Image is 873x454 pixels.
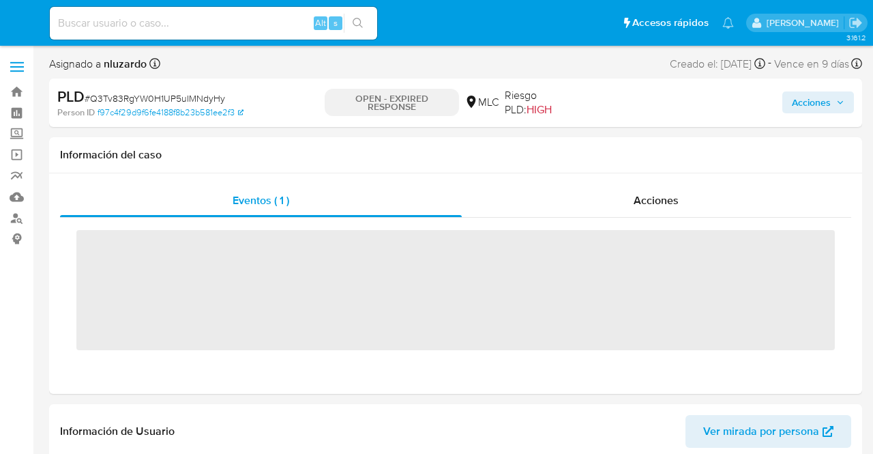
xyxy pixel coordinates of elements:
p: nicolas.luzardo@mercadolibre.com [767,16,844,29]
p: OPEN - EXPIRED RESPONSE [325,89,459,116]
span: Vence en 9 días [774,57,849,72]
span: - [768,55,771,73]
a: f97c4f29d9f6fe4188f8b23b581ee2f3 [98,107,243,119]
span: Riesgo PLD: [505,88,587,117]
input: Buscar usuario o caso... [50,14,377,32]
button: Acciones [782,91,854,113]
span: Alt [315,16,326,29]
span: Eventos ( 1 ) [233,193,289,208]
span: # Q3Tv83RgYW0H1UP5uIMNdyHy [85,91,225,105]
b: PLD [57,85,85,107]
b: Person ID [57,107,95,119]
span: Acciones [634,193,679,208]
span: Accesos rápidos [632,16,709,30]
span: ‌ [76,230,835,350]
span: Asignado a [49,57,147,72]
button: Ver mirada por persona [685,415,851,448]
h1: Información del caso [60,148,851,162]
h1: Información de Usuario [60,425,175,438]
span: Ver mirada por persona [703,415,819,448]
a: Salir [848,16,863,30]
span: s [334,16,338,29]
span: Acciones [792,91,831,113]
a: Notificaciones [722,17,734,29]
span: HIGH [527,102,552,117]
div: Creado el: [DATE] [670,55,765,73]
button: search-icon [344,14,372,33]
div: MLC [464,95,499,110]
b: nluzardo [101,56,147,72]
